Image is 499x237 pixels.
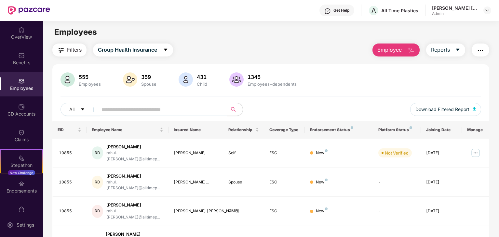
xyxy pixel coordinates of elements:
img: svg+xml;base64,PHN2ZyBpZD0iRW1wbG95ZWVzIiB4bWxucz0iaHR0cDovL3d3dy53My5vcmcvMjAwMC9zdmciIHdpZHRoPS... [18,78,25,84]
img: svg+xml;base64,PHN2ZyB4bWxucz0iaHR0cDovL3d3dy53My5vcmcvMjAwMC9zdmciIHhtbG5zOnhsaW5rPSJodHRwOi8vd3... [229,72,244,87]
th: EID [52,121,87,139]
img: svg+xml;base64,PHN2ZyB4bWxucz0iaHR0cDovL3d3dy53My5vcmcvMjAwMC9zdmciIHdpZHRoPSIyNCIgaGVpZ2h0PSIyNC... [477,46,484,54]
div: ESC [269,179,300,185]
button: Employee [372,44,420,56]
div: 10855 [59,208,81,214]
div: Platform Status [378,127,416,132]
th: Employee Name [87,121,169,139]
img: svg+xml;base64,PHN2ZyB4bWxucz0iaHR0cDovL3d3dy53My5vcmcvMjAwMC9zdmciIHhtbG5zOnhsaW5rPSJodHRwOi8vd3... [179,72,193,87]
img: manageButton [470,148,481,158]
div: New [316,150,328,156]
div: [DATE] [426,208,457,214]
div: New [316,179,328,185]
button: Filters [52,44,87,56]
div: [DATE] [426,179,457,185]
img: svg+xml;base64,PHN2ZyBpZD0iRHJvcGRvd24tMzJ4MzIiIHhtbG5zPSJodHRwOi8vd3d3LnczLm9yZy8yMDAwL3N2ZyIgd2... [485,8,490,13]
img: svg+xml;base64,PHN2ZyBpZD0iTXlfT3JkZXJzIiBkYXRhLW5hbWU9Ik15IE9yZGVycyIgeG1sbnM9Imh0dHA6Ly93d3cudz... [18,206,25,213]
div: 431 [196,74,209,80]
div: Child [196,81,209,87]
span: Employee Name [92,127,158,132]
div: Endorsement Status [310,127,368,132]
img: svg+xml;base64,PHN2ZyB4bWxucz0iaHR0cDovL3d3dy53My5vcmcvMjAwMC9zdmciIHdpZHRoPSIyNCIgaGVpZ2h0PSIyNC... [57,46,65,54]
div: All Time Plastics [381,7,418,14]
td: - [373,168,421,197]
span: All [69,106,74,113]
img: New Pazcare Logo [8,6,50,15]
div: 10855 [59,150,81,156]
button: Allcaret-down [61,103,100,116]
img: svg+xml;base64,PHN2ZyB4bWxucz0iaHR0cDovL3d3dy53My5vcmcvMjAwMC9zdmciIHhtbG5zOnhsaW5rPSJodHRwOi8vd3... [123,72,137,87]
div: Spouse [228,179,259,185]
th: Joining Date [421,121,462,139]
span: A [371,6,376,14]
img: svg+xml;base64,PHN2ZyBpZD0iQmVuZWZpdHMiIHhtbG5zPSJodHRwOi8vd3d3LnczLm9yZy8yMDAwL3N2ZyIgd2lkdGg9Ij... [18,52,25,59]
div: Get Help [333,8,349,13]
img: svg+xml;base64,PHN2ZyBpZD0iSG9tZSIgeG1sbnM9Imh0dHA6Ly93d3cudzMub3JnLzIwMDAvc3ZnIiB3aWR0aD0iMjAiIG... [18,27,25,33]
div: New Challenge [8,170,35,175]
td: - [373,197,421,226]
button: Download Filtered Report [410,103,481,116]
div: 10855 [59,179,81,185]
th: Insured Name [169,121,223,139]
span: EID [58,127,76,132]
span: Filters [67,46,82,54]
img: svg+xml;base64,PHN2ZyB4bWxucz0iaHR0cDovL3d3dy53My5vcmcvMjAwMC9zdmciIHhtbG5zOnhsaW5rPSJodHRwOi8vd3... [473,107,476,111]
span: Employee [377,46,402,54]
button: Reportscaret-down [426,44,465,56]
span: Relationship [228,127,254,132]
img: svg+xml;base64,PHN2ZyB4bWxucz0iaHR0cDovL3d3dy53My5vcmcvMjAwMC9zdmciIHdpZHRoPSI4IiBoZWlnaHQ9IjgiIH... [325,149,328,152]
img: svg+xml;base64,PHN2ZyB4bWxucz0iaHR0cDovL3d3dy53My5vcmcvMjAwMC9zdmciIHdpZHRoPSI4IiBoZWlnaHQ9IjgiIH... [325,179,328,181]
span: Employees [54,27,97,37]
img: svg+xml;base64,PHN2ZyBpZD0iQ2xhaW0iIHhtbG5zPSJodHRwOi8vd3d3LnczLm9yZy8yMDAwL3N2ZyIgd2lkdGg9IjIwIi... [18,129,25,136]
div: RD [92,176,103,189]
div: rahul.[PERSON_NAME]@alltimep... [106,179,163,192]
div: [DATE] [426,150,457,156]
th: Manage [462,121,489,139]
img: svg+xml;base64,PHN2ZyB4bWxucz0iaHR0cDovL3d3dy53My5vcmcvMjAwMC9zdmciIHhtbG5zOnhsaW5rPSJodHRwOi8vd3... [407,46,415,54]
div: Spouse [140,81,158,87]
span: Reports [431,46,450,54]
div: 359 [140,74,158,80]
div: Not Verified [385,150,409,156]
div: New [316,208,328,214]
div: ESC [269,150,300,156]
span: caret-down [455,47,460,53]
img: svg+xml;base64,PHN2ZyBpZD0iSGVscC0zMngzMiIgeG1sbnM9Imh0dHA6Ly93d3cudzMub3JnLzIwMDAvc3ZnIiB3aWR0aD... [324,8,331,14]
div: RD [92,146,103,159]
div: [PERSON_NAME] [174,150,218,156]
div: [PERSON_NAME] [106,202,163,208]
div: Employees+dependents [246,81,298,87]
div: Child [228,208,259,214]
th: Coverage Type [264,121,305,139]
span: Group Health Insurance [98,46,157,54]
div: [PERSON_NAME]... [174,179,218,185]
div: Settings [15,222,36,228]
div: rahul.[PERSON_NAME]@alltimep... [106,208,163,220]
img: svg+xml;base64,PHN2ZyBpZD0iQ0RfQWNjb3VudHMiIGRhdGEtbmFtZT0iQ0QgQWNjb3VudHMiIHhtbG5zPSJodHRwOi8vd3... [18,104,25,110]
div: [PERSON_NAME] [106,144,163,150]
span: Download Filtered Report [415,106,469,113]
div: [PERSON_NAME] [106,173,163,179]
img: svg+xml;base64,PHN2ZyB4bWxucz0iaHR0cDovL3d3dy53My5vcmcvMjAwMC9zdmciIHdpZHRoPSI4IiBoZWlnaHQ9IjgiIH... [351,126,353,129]
th: Relationship [223,121,264,139]
button: Group Health Insurancecaret-down [93,44,173,56]
div: Stepathon [1,162,42,168]
img: svg+xml;base64,PHN2ZyB4bWxucz0iaHR0cDovL3d3dy53My5vcmcvMjAwMC9zdmciIHdpZHRoPSIyMSIgaGVpZ2h0PSIyMC... [18,155,25,161]
div: RD [92,205,103,218]
img: svg+xml;base64,PHN2ZyB4bWxucz0iaHR0cDovL3d3dy53My5vcmcvMjAwMC9zdmciIHdpZHRoPSI4IiBoZWlnaHQ9IjgiIH... [410,126,412,129]
div: 1345 [246,74,298,80]
div: Admin [432,11,478,16]
span: search [227,107,239,112]
div: ESC [269,208,300,214]
img: svg+xml;base64,PHN2ZyB4bWxucz0iaHR0cDovL3d3dy53My5vcmcvMjAwMC9zdmciIHhtbG5zOnhsaW5rPSJodHRwOi8vd3... [61,72,75,87]
span: caret-down [80,107,85,112]
img: svg+xml;base64,PHN2ZyB4bWxucz0iaHR0cDovL3d3dy53My5vcmcvMjAwMC9zdmciIHdpZHRoPSI4IiBoZWlnaHQ9IjgiIH... [325,207,328,210]
div: Employees [77,81,102,87]
div: rahul.[PERSON_NAME]@alltimep... [106,150,163,162]
span: caret-down [163,47,168,53]
div: Self [228,150,259,156]
div: [PERSON_NAME] [PERSON_NAME] [432,5,478,11]
div: [PERSON_NAME] [PERSON_NAME] [174,208,218,214]
img: svg+xml;base64,PHN2ZyBpZD0iRW5kb3JzZW1lbnRzIiB4bWxucz0iaHR0cDovL3d3dy53My5vcmcvMjAwMC9zdmciIHdpZH... [18,181,25,187]
button: search [227,103,243,116]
